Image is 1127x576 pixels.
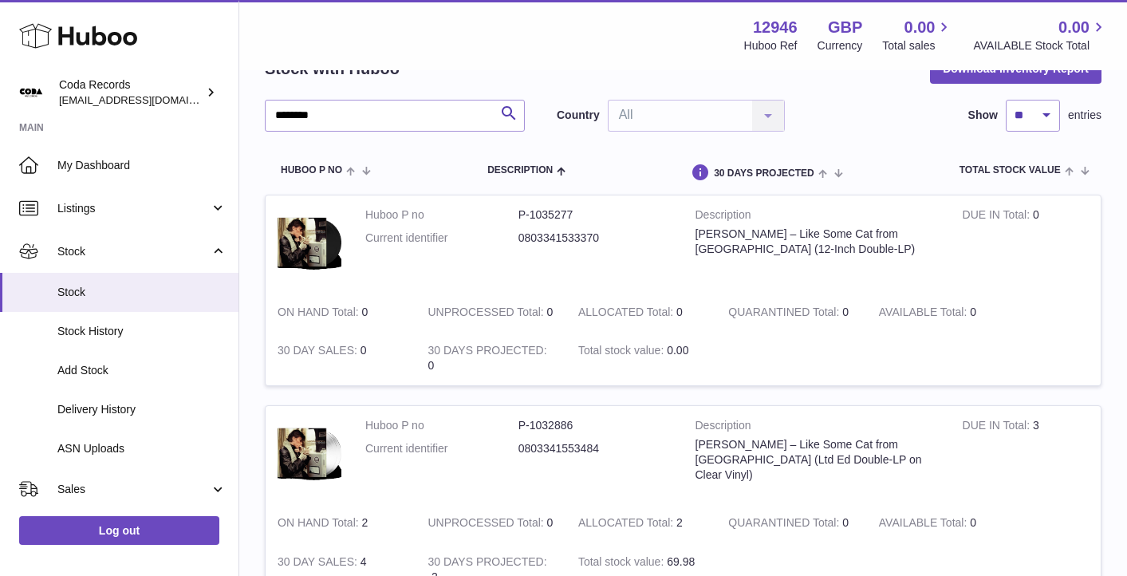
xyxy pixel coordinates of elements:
[365,231,518,246] dt: Current identifier
[578,555,667,572] strong: Total stock value
[1058,17,1090,38] span: 0.00
[428,516,546,533] strong: UNPROCESSED Total
[266,503,416,542] td: 2
[57,324,227,339] span: Stock History
[963,208,1033,225] strong: DUE IN Total
[57,482,210,497] span: Sales
[578,344,667,361] strong: Total stock value
[278,555,361,572] strong: 30 DAY SALES
[57,285,227,300] span: Stock
[879,306,970,322] strong: AVAILABLE Total
[1068,108,1101,123] span: entries
[416,293,565,332] td: 0
[57,201,210,216] span: Listings
[867,293,1017,332] td: 0
[753,17,798,38] strong: 12946
[278,207,341,277] img: product image
[882,38,953,53] span: Total sales
[882,17,953,53] a: 0.00 Total sales
[365,441,518,456] dt: Current identifier
[19,81,43,105] img: haz@pcatmedia.com
[973,38,1108,53] span: AVAILABLE Stock Total
[57,363,227,378] span: Add Stock
[557,108,600,123] label: Country
[518,418,672,433] dd: P-1032886
[696,418,939,437] strong: Description
[428,555,546,572] strong: 30 DAYS PROJECTED
[278,516,362,533] strong: ON HAND Total
[278,344,361,361] strong: 30 DAY SALES
[951,195,1101,293] td: 0
[518,441,672,456] dd: 0803341553484
[578,306,676,322] strong: ALLOCATED Total
[696,227,939,257] div: [PERSON_NAME] – Like Some Cat from [GEOGRAPHIC_DATA] (12-Inch Double-LP)
[728,516,842,533] strong: QUARANTINED Total
[266,331,416,385] td: 0
[281,165,342,176] span: Huboo P no
[867,503,1017,542] td: 0
[968,108,998,123] label: Show
[19,516,219,545] a: Log out
[578,516,676,533] strong: ALLOCATED Total
[428,306,546,322] strong: UNPROCESSED Total
[667,555,695,568] span: 69.98
[904,17,936,38] span: 0.00
[696,207,939,227] strong: Description
[59,77,203,108] div: Coda Records
[714,168,814,179] span: 30 DAYS PROJECTED
[879,516,970,533] strong: AVAILABLE Total
[842,516,849,529] span: 0
[963,419,1033,436] strong: DUE IN Total
[416,503,565,542] td: 0
[266,293,416,332] td: 0
[566,503,716,542] td: 2
[973,17,1108,53] a: 0.00 AVAILABLE Stock Total
[278,418,341,487] img: product image
[518,207,672,223] dd: P-1035277
[59,93,234,106] span: [EMAIL_ADDRESS][DOMAIN_NAME]
[416,331,565,385] td: 0
[57,244,210,259] span: Stock
[365,207,518,223] dt: Huboo P no
[278,306,362,322] strong: ON HAND Total
[428,344,546,361] strong: 30 DAYS PROJECTED
[57,402,227,417] span: Delivery History
[842,306,849,318] span: 0
[696,437,939,483] div: [PERSON_NAME] – Like Some Cat from [GEOGRAPHIC_DATA] (Ltd Ed Double-LP on Clear Vinyl)
[828,17,862,38] strong: GBP
[57,441,227,456] span: ASN Uploads
[487,165,553,176] span: Description
[667,344,688,357] span: 0.00
[365,418,518,433] dt: Huboo P no
[566,293,716,332] td: 0
[744,38,798,53] div: Huboo Ref
[728,306,842,322] strong: QUARANTINED Total
[818,38,863,53] div: Currency
[960,165,1061,176] span: Total stock value
[951,406,1101,503] td: 3
[57,158,227,173] span: My Dashboard
[518,231,672,246] dd: 0803341533370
